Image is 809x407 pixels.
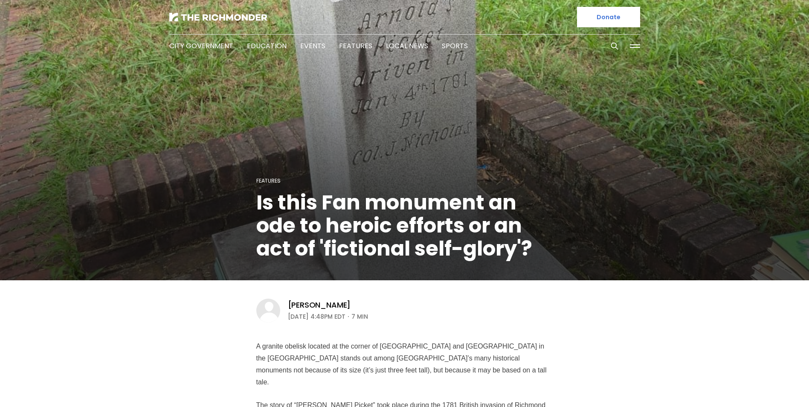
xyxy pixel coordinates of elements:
[339,41,372,51] a: Features
[169,41,233,51] a: City Government
[577,7,640,27] a: Donate
[608,40,621,52] button: Search this site
[247,41,287,51] a: Education
[442,41,468,51] a: Sports
[386,41,428,51] a: Local News
[169,13,267,21] img: The Richmonder
[256,177,281,184] a: Features
[256,191,553,260] h1: Is this Fan monument an ode to heroic efforts or an act of 'fictional self-glory'?
[288,311,345,322] time: [DATE] 4:48PM EDT
[737,365,809,407] iframe: portal-trigger
[351,311,368,322] span: 7 min
[288,300,351,310] a: [PERSON_NAME]
[256,340,553,376] p: A granite obelisk located at the corner of [GEOGRAPHIC_DATA] and [GEOGRAPHIC_DATA] in the [GEOGRA...
[300,41,325,51] a: Events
